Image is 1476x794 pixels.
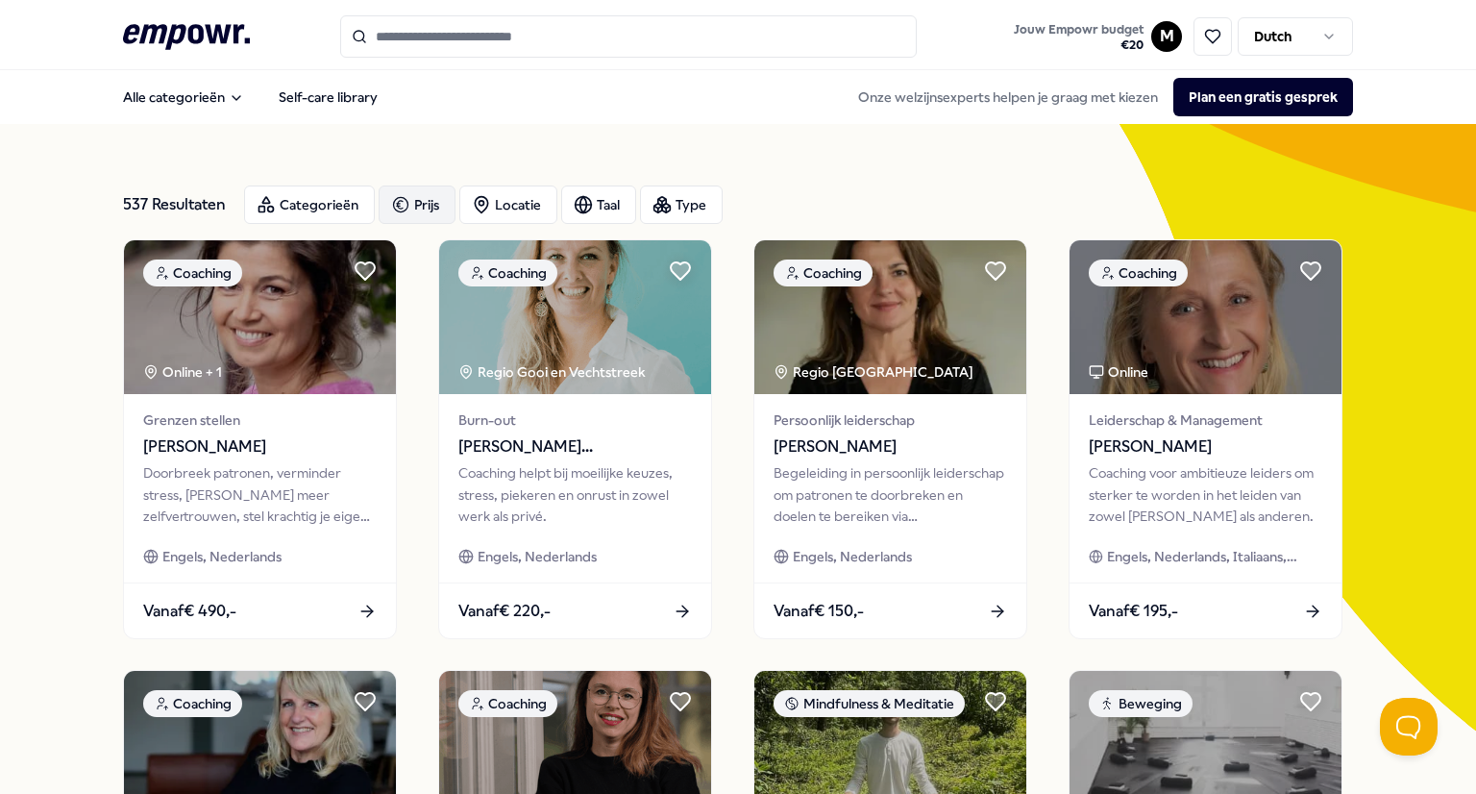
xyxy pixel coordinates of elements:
[1089,409,1322,431] span: Leiderschap & Management
[1089,260,1188,286] div: Coaching
[458,462,692,527] div: Coaching helpt bij moeilijke keuzes, stress, piekeren en onrust in zowel werk als privé.
[640,186,723,224] button: Type
[458,599,551,624] span: Vanaf € 220,-
[1089,599,1178,624] span: Vanaf € 195,-
[774,462,1007,527] div: Begeleiding in persoonlijk leiderschap om patronen te doorbreken en doelen te bereiken via bewust...
[1089,361,1148,383] div: Online
[774,599,864,624] span: Vanaf € 150,-
[1010,18,1147,57] button: Jouw Empowr budget€20
[1380,698,1438,756] iframe: Help Scout Beacon - Open
[774,690,965,717] div: Mindfulness & Meditatie
[143,260,242,286] div: Coaching
[379,186,455,224] button: Prijs
[1069,239,1342,639] a: package imageCoachingOnlineLeiderschap & Management[PERSON_NAME]Coaching voor ambitieuze leiders ...
[458,434,692,459] span: [PERSON_NAME][GEOGRAPHIC_DATA]
[108,78,259,116] button: Alle categorieën
[774,434,1007,459] span: [PERSON_NAME]
[458,409,692,431] span: Burn-out
[263,78,393,116] a: Self-care library
[162,546,282,567] span: Engels, Nederlands
[1070,240,1341,394] img: package image
[143,690,242,717] div: Coaching
[458,361,648,383] div: Regio Gooi en Vechtstreek
[774,409,1007,431] span: Persoonlijk leiderschap
[244,186,375,224] button: Categorieën
[143,462,377,527] div: Doorbreek patronen, verminder stress, [PERSON_NAME] meer zelfvertrouwen, stel krachtig je eigen g...
[143,361,222,383] div: Online + 1
[143,599,236,624] span: Vanaf € 490,-
[561,186,636,224] button: Taal
[1089,434,1322,459] span: [PERSON_NAME]
[458,260,557,286] div: Coaching
[438,239,712,639] a: package imageCoachingRegio Gooi en Vechtstreek Burn-out[PERSON_NAME][GEOGRAPHIC_DATA]Coaching hel...
[1151,21,1182,52] button: M
[459,186,557,224] button: Locatie
[123,239,397,639] a: package imageCoachingOnline + 1Grenzen stellen[PERSON_NAME]Doorbreek patronen, verminder stress, ...
[123,186,229,224] div: 537 Resultaten
[124,240,396,394] img: package image
[793,546,912,567] span: Engels, Nederlands
[774,361,976,383] div: Regio [GEOGRAPHIC_DATA]
[843,78,1353,116] div: Onze welzijnsexperts helpen je graag met kiezen
[1089,690,1193,717] div: Beweging
[143,409,377,431] span: Grenzen stellen
[439,240,711,394] img: package image
[1173,78,1353,116] button: Plan een gratis gesprek
[1107,546,1322,567] span: Engels, Nederlands, Italiaans, Zweeds
[478,546,597,567] span: Engels, Nederlands
[1014,22,1144,37] span: Jouw Empowr budget
[753,239,1027,639] a: package imageCoachingRegio [GEOGRAPHIC_DATA] Persoonlijk leiderschap[PERSON_NAME]Begeleiding in p...
[774,260,873,286] div: Coaching
[458,690,557,717] div: Coaching
[108,78,393,116] nav: Main
[1089,462,1322,527] div: Coaching voor ambitieuze leiders om sterker te worden in het leiden van zowel [PERSON_NAME] als a...
[340,15,917,58] input: Search for products, categories or subcategories
[1014,37,1144,53] span: € 20
[754,240,1026,394] img: package image
[1006,16,1151,57] a: Jouw Empowr budget€20
[143,434,377,459] span: [PERSON_NAME]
